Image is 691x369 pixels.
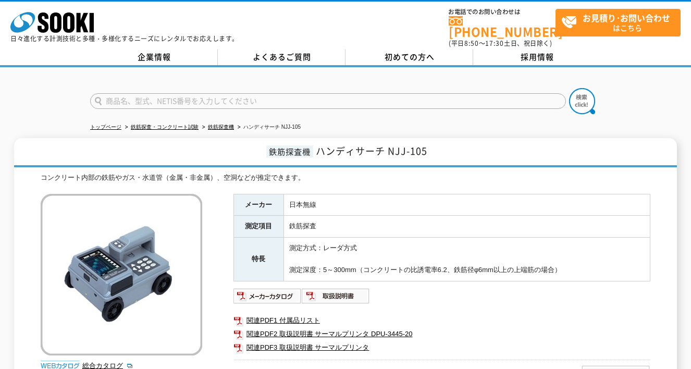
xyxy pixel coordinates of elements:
[316,144,427,158] span: ハンディサーチ NJJ-105
[233,216,283,238] th: 測定項目
[449,39,552,48] span: (平日 ～ 土日、祝日除く)
[449,9,556,15] span: お電話でのお問い合わせは
[233,194,283,216] th: メーカー
[90,124,121,130] a: トップページ
[233,288,302,304] img: メーカーカタログ
[218,50,345,65] a: よくあるご質問
[233,341,650,354] a: 関連PDF3 取扱説明書 サーマルプリンタ
[385,51,435,63] span: 初めての方へ
[233,238,283,281] th: 特長
[266,145,313,157] span: 鉄筋探査機
[233,314,650,327] a: 関連PDF1 付属品リスト
[302,294,370,302] a: 取扱説明書
[583,11,670,24] strong: お見積り･お問い合わせ
[90,50,218,65] a: 企業情報
[41,194,202,355] img: ハンディサーチ NJJ-105
[302,288,370,304] img: 取扱説明書
[345,50,473,65] a: 初めての方へ
[283,194,650,216] td: 日本無線
[90,93,566,109] input: 商品名、型式、NETIS番号を入力してください
[556,9,681,36] a: お見積り･お問い合わせはこちら
[233,327,650,341] a: 関連PDF2 取扱説明書 サーマルプリンタ DPU-3445-20
[41,173,650,183] div: コンクリート内部の鉄筋やガス・水道管（金属・非金属）、空洞などが推定できます。
[464,39,479,48] span: 8:50
[236,122,301,133] li: ハンディサーチ NJJ-105
[449,16,556,38] a: [PHONE_NUMBER]
[10,35,239,42] p: 日々進化する計測技術と多種・多様化するニーズにレンタルでお応えします。
[208,124,234,130] a: 鉄筋探査機
[233,294,302,302] a: メーカーカタログ
[131,124,199,130] a: 鉄筋探査・コンクリート試験
[561,9,680,35] span: はこちら
[473,50,601,65] a: 採用情報
[569,88,595,114] img: btn_search.png
[283,238,650,281] td: 測定方式：レーダ方式 測定深度：5～300mm（コンクリートの比誘電率6.2、鉄筋径φ6mm以上の上端筋の場合）
[485,39,504,48] span: 17:30
[283,216,650,238] td: 鉄筋探査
